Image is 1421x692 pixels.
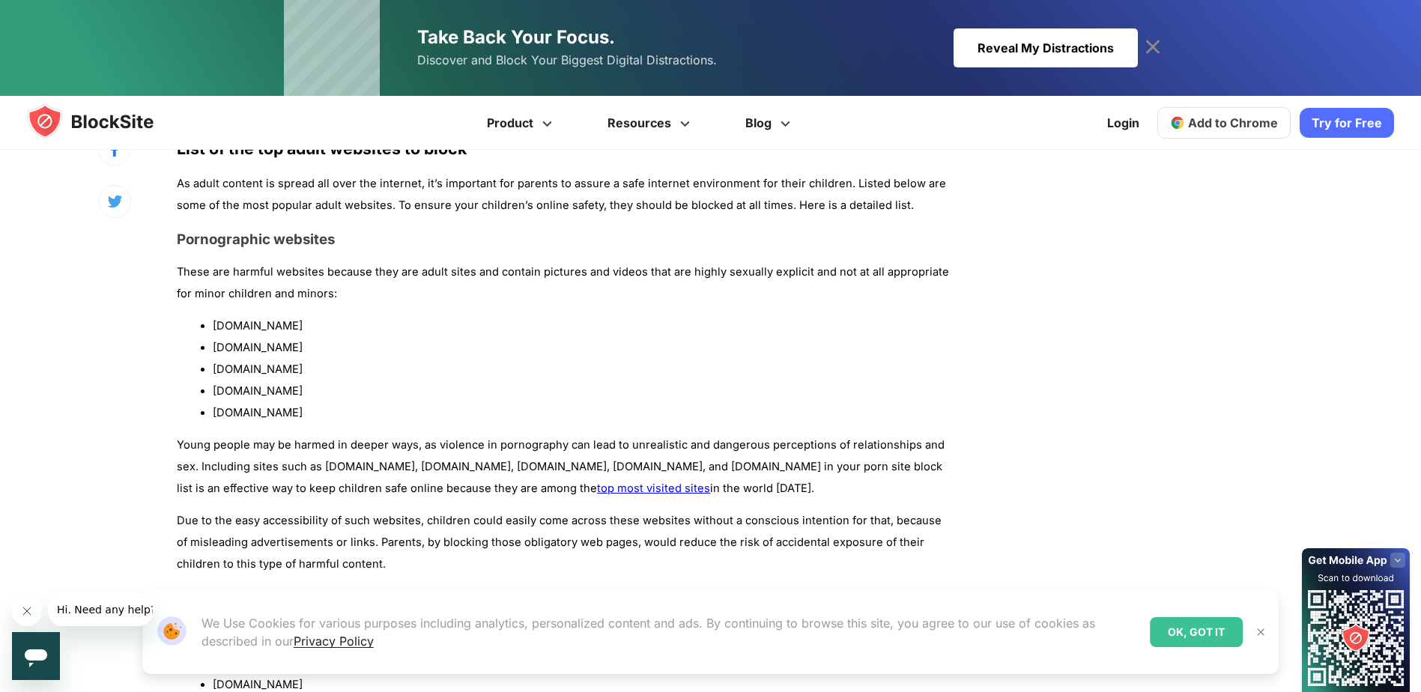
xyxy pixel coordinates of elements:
[954,28,1138,67] div: Reveal My Distractions
[294,634,374,649] a: Privacy Policy
[461,96,582,150] a: Product
[213,315,951,337] li: [DOMAIN_NAME]
[12,596,42,626] iframe: Close message
[582,96,720,150] a: Resources
[1188,115,1278,130] span: Add to Chrome
[417,26,615,48] span: Take Back Your Focus.
[1157,107,1291,139] a: Add to Chrome
[213,380,951,402] li: [DOMAIN_NAME]
[213,359,951,380] li: [DOMAIN_NAME]
[9,10,108,22] span: Hi. Need any help?
[597,482,710,495] a: top most visited sites
[177,261,951,305] p: These are harmful websites because they are adult sites and contain pictures and videos that are ...
[1170,115,1185,130] img: chrome-icon.svg
[202,614,1139,650] p: We Use Cookies for various purposes including analytics, personalized content and ads. By continu...
[417,49,717,71] span: Discover and Block Your Biggest Digital Distractions.
[720,96,820,150] a: Blog
[1251,622,1270,642] button: Close
[1255,626,1267,638] img: Close
[177,434,951,499] p: Young people may be harmed in deeper ways, as violence in pornography can lead to unrealistic and...
[1150,617,1243,647] div: OK, GOT IT
[1098,105,1148,141] a: Login
[12,632,60,680] iframe: Button to launch messaging window
[1300,108,1394,138] a: Try for Free
[177,173,951,216] p: As adult content is spread all over the internet, it’s important for parents to assure a safe int...
[213,337,951,359] li: [DOMAIN_NAME]
[177,231,951,248] h3: Pornographic websites
[177,510,951,574] p: Due to the easy accessibility of such websites, children could easily come across these websites ...
[213,402,951,424] li: [DOMAIN_NAME]
[48,593,153,626] iframe: Message from company
[27,103,183,139] img: blocksite-icon.5d769676.svg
